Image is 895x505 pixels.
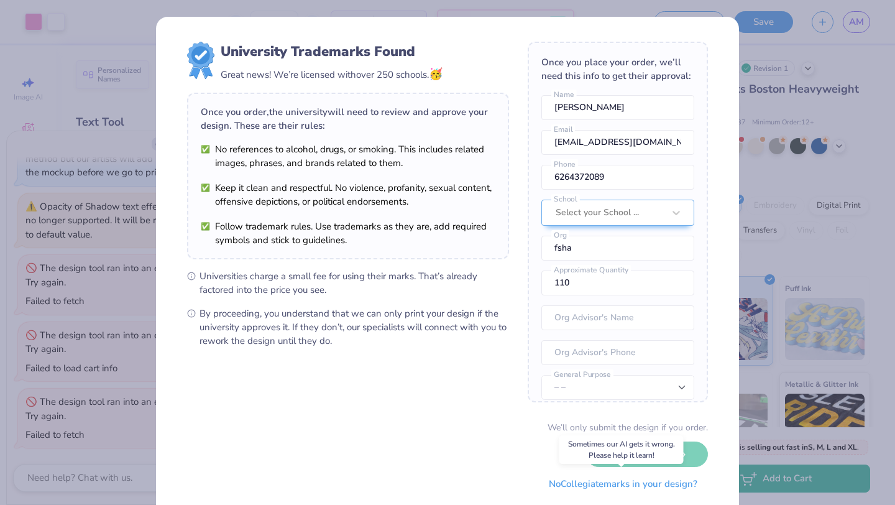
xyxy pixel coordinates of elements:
input: Org [541,236,694,261]
input: Approximate Quantity [541,271,694,295]
div: Sometimes our AI gets it wrong. Please help it learn! [559,435,684,464]
div: Once you order, the university will need to review and approve your design. These are their rules: [201,105,495,132]
div: University Trademarks Found [221,42,443,62]
input: Email [541,130,694,155]
li: Follow trademark rules. Use trademarks as they are, add required symbols and stick to guidelines. [201,220,495,247]
span: Universities charge a small fee for using their marks. That’s already factored into the price you... [200,269,509,297]
input: Name [541,95,694,120]
input: Phone [541,165,694,190]
span: By proceeding, you understand that we can only print your design if the university approves it. I... [200,307,509,348]
li: No references to alcohol, drugs, or smoking. This includes related images, phrases, and brands re... [201,142,495,170]
input: Org Advisor's Name [541,305,694,330]
span: 🥳 [429,67,443,81]
input: Org Advisor's Phone [541,340,694,365]
div: Once you place your order, we’ll need this info to get their approval: [541,55,694,83]
img: license-marks-badge.png [187,42,214,79]
div: We’ll only submit the design if you order. [548,421,708,434]
button: NoCollegiatemarks in your design? [538,471,708,497]
div: Great news! We’re licensed with over 250 schools. [221,66,443,83]
li: Keep it clean and respectful. No violence, profanity, sexual content, offensive depictions, or po... [201,181,495,208]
